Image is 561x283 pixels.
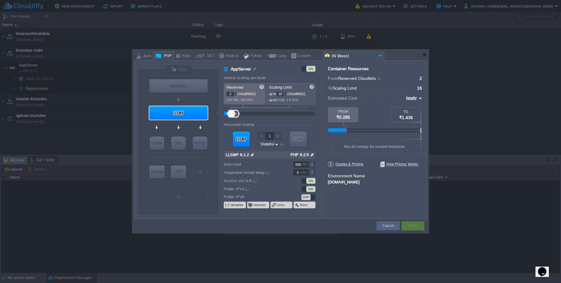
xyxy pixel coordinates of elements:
[380,162,418,167] span: How Pricing Works
[180,52,191,61] div: Ruby
[417,86,422,90] span: 16
[300,203,308,207] button: More
[276,52,287,61] div: Lang
[193,136,207,150] div: NoSQL
[306,66,315,72] div: ON
[336,115,350,120] span: ₹0.285
[192,165,208,178] div: Create New Layer
[306,186,315,192] div: ON
[328,76,338,81] span: From
[309,107,315,110] div: 512
[253,203,267,207] button: Volumes
[328,162,363,167] span: Quotas & Pricing
[224,186,285,192] label: Public IPv4
[408,223,417,229] button: Apply
[269,90,313,96] p: cloudlet(s)
[328,95,357,101] span: Estimated Cost
[171,136,186,150] div: SQL Databases
[269,85,292,90] span: Scaling Limit
[249,52,262,61] div: Python
[226,98,253,102] span: 256 MiB, 200 MHz
[328,86,332,90] span: To
[328,179,422,184] div: [DOMAIN_NAME]
[306,178,315,184] div: ON
[224,194,285,200] label: Public IPv6
[230,203,244,207] button: Variables
[269,92,276,96] span: up to
[277,203,285,207] button: Links
[391,110,421,114] div: TO
[535,259,555,277] iframe: chat widget
[301,169,308,175] div: sec
[332,86,357,90] span: Scaling Limit
[149,79,208,93] div: Load Balancer
[193,136,207,150] div: NoSQL Databases
[149,165,165,178] div: Storage
[205,52,215,61] div: .NET
[276,98,299,102] span: 2 GiB, 1.6 GHz
[420,76,422,81] span: 2
[171,165,186,178] div: Elastic VPS
[171,136,186,150] div: SQL
[150,136,164,150] div: Cache
[399,115,413,120] span: ₹1.436
[149,165,165,178] div: Storage Containers
[224,177,285,184] label: Access via SLB
[301,194,311,200] div: OFF
[269,98,276,102] span: up to
[382,223,394,229] button: Cancel
[149,190,208,203] div: Create New Layer
[224,76,267,80] div: Vertical Scaling per Node
[149,106,208,120] div: AppServer
[141,52,151,61] div: Java
[302,162,308,167] div: GB
[224,161,285,168] label: Disk Limit
[224,123,256,127] div: Horizontal Scaling
[171,165,186,178] div: VPS
[224,169,285,176] label: Sequential restart delay
[149,79,208,93] div: Balancing
[226,85,243,90] span: Reserved
[226,90,263,96] p: cloudlet(s)
[162,52,172,61] div: PHP
[224,107,226,110] div: 0
[328,66,369,71] div: Container Resources
[328,110,358,113] div: FROM
[224,52,239,61] div: Node.js
[296,52,311,61] div: Custom
[328,173,365,178] label: Environment Name
[338,76,382,81] span: Reserved Cloudlets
